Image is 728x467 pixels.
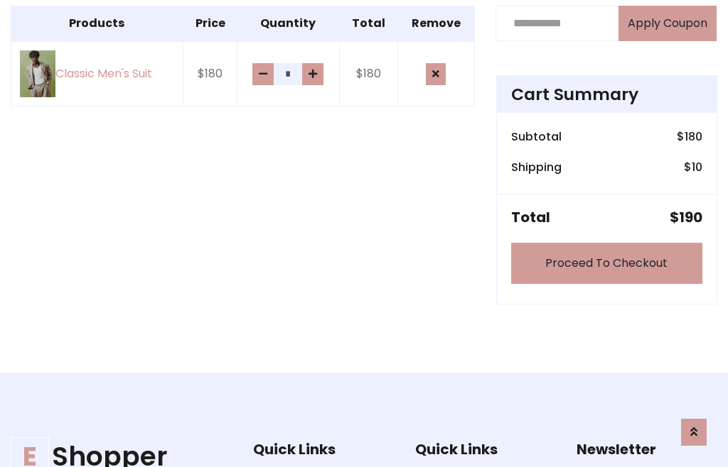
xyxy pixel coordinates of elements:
[511,84,702,104] h4: Cart Summary
[183,41,237,106] td: $180
[339,6,397,41] th: Total
[619,6,717,41] button: Apply Coupon
[679,207,702,227] span: 190
[253,441,394,458] h5: Quick Links
[511,130,562,143] h6: Subtotal
[511,209,550,226] h5: Total
[183,6,237,41] th: Price
[339,41,397,106] td: $180
[511,243,702,284] a: Proceed To Checkout
[577,441,717,458] h5: Newsletter
[692,159,702,175] span: 10
[415,441,556,458] h5: Quick Links
[511,160,562,174] h6: Shipping
[677,130,702,143] h6: $
[684,160,702,174] h6: $
[685,128,702,145] span: 180
[11,6,183,41] th: Products
[237,6,339,41] th: Quantity
[670,209,702,226] h5: $
[397,6,474,41] th: Remove
[20,50,174,98] a: Classic Men's Suit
